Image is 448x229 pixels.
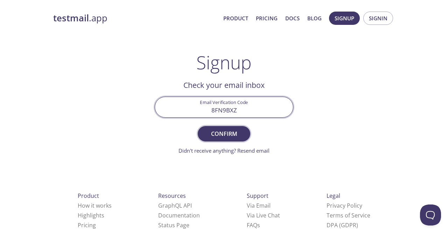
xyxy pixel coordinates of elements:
[78,221,96,229] a: Pricing
[158,202,192,209] a: GraphQL API
[369,14,387,23] span: Signin
[247,211,280,219] a: Via Live Chat
[335,14,354,23] span: Signup
[155,79,293,91] h2: Check your email inbox
[78,202,112,209] a: How it works
[178,147,269,154] a: Didn't receive anything? Resend email
[256,14,278,23] a: Pricing
[78,211,104,219] a: Highlights
[307,14,322,23] a: Blog
[247,221,260,229] a: FAQ
[158,192,186,200] span: Resources
[53,12,218,24] a: testmail.app
[327,202,362,209] a: Privacy Policy
[329,12,360,25] button: Signup
[363,12,393,25] button: Signin
[158,211,200,219] a: Documentation
[205,129,243,139] span: Confirm
[223,14,248,23] a: Product
[198,126,250,141] button: Confirm
[247,192,268,200] span: Support
[53,12,89,24] strong: testmail
[257,221,260,229] span: s
[78,192,99,200] span: Product
[247,202,271,209] a: Via Email
[158,221,189,229] a: Status Page
[420,204,441,225] iframe: Help Scout Beacon - Open
[327,192,340,200] span: Legal
[196,52,252,73] h1: Signup
[327,211,370,219] a: Terms of Service
[285,14,300,23] a: Docs
[327,221,358,229] a: DPA (GDPR)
